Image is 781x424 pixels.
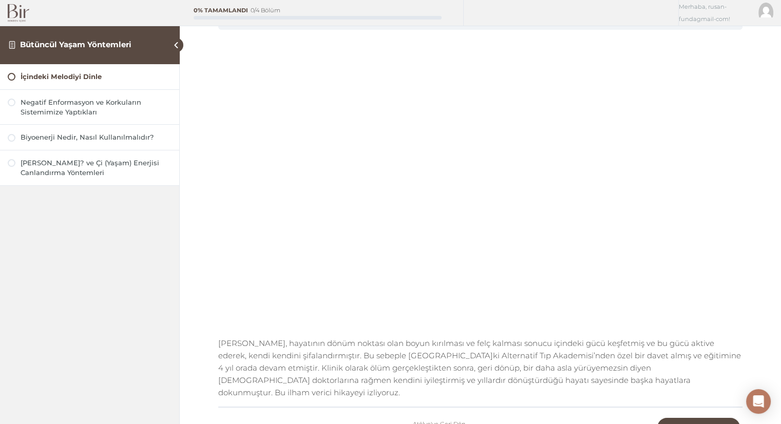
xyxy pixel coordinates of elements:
[21,158,172,178] div: [PERSON_NAME]? ve Çi (Yaşam) Enerjisi Canlandırma Yöntemleri
[218,337,742,399] p: [PERSON_NAME], hayatının dönüm noktası olan boyun kırılması ve felç kalması sonucu içindeki gücü ...
[21,72,172,82] div: İçindeki Melodiyi Dinle
[8,98,172,117] a: Negatif Enformasyon ve Korkuların Sistemimize Yaptıkları
[8,4,29,22] img: Bir Logo
[194,8,248,13] div: 0% Tamamlandı
[8,72,172,82] a: İçindeki Melodiyi Dinle
[21,132,172,142] div: Biyoenerji Nedir, Nasıl Kullanılmalıdır?
[251,8,280,13] div: 0/4 Bölüm
[21,98,172,117] div: Negatif Enformasyon ve Korkuların Sistemimize Yaptıkları
[8,132,172,142] a: Biyoenerji Nedir, Nasıl Kullanılmalıdır?
[746,389,771,414] div: Open Intercom Messenger
[679,1,751,25] span: Merhaba, rusan-fundagmail-com!
[8,158,172,178] a: [PERSON_NAME]? ve Çi (Yaşam) Enerjisi Canlandırma Yöntemleri
[20,40,131,49] a: Bütüncül Yaşam Yöntemleri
